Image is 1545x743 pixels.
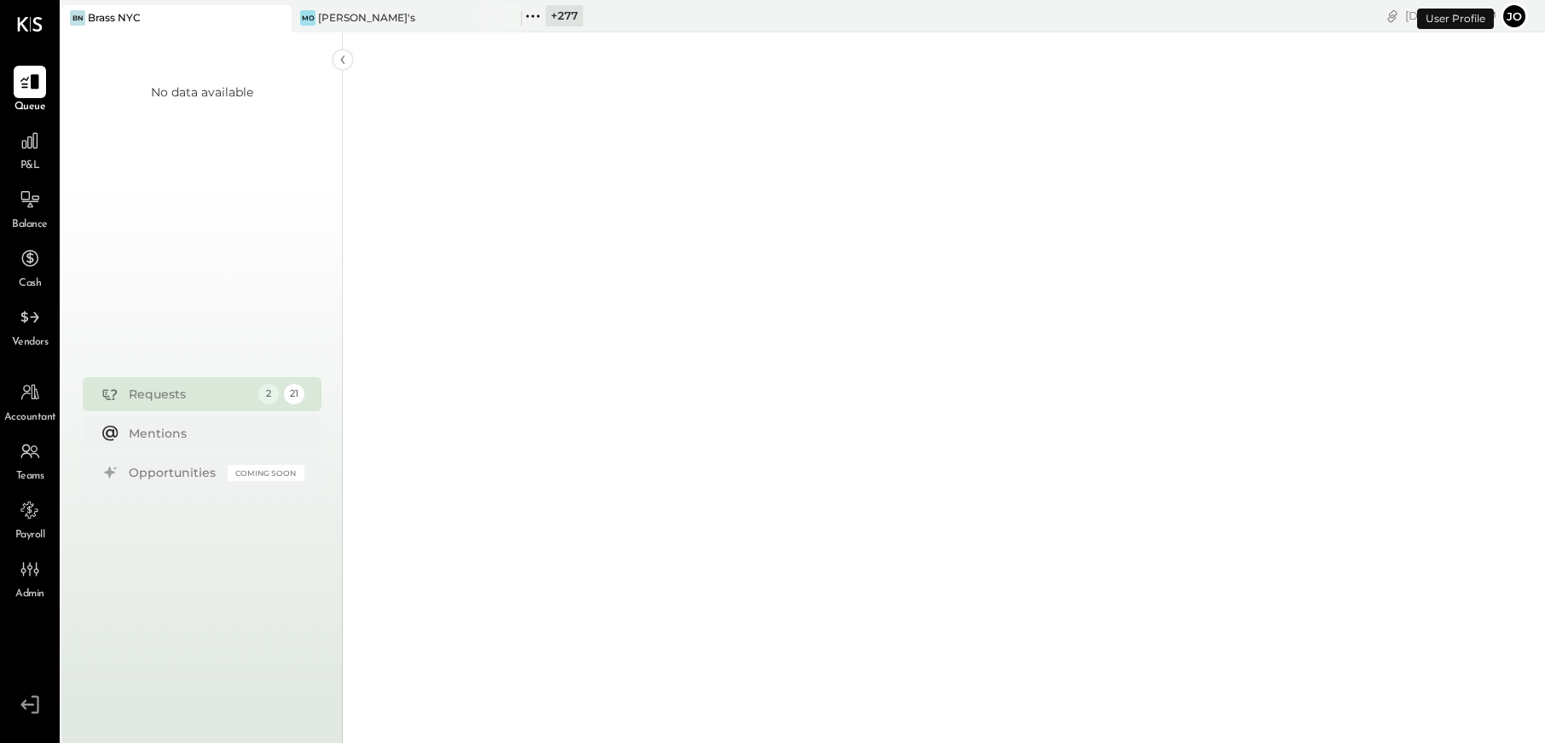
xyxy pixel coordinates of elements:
a: Cash [1,242,59,292]
a: Payroll [1,494,59,543]
div: Brass NYC [88,10,141,25]
span: P&L [20,159,40,174]
a: Vendors [1,301,59,351]
div: Mentions [129,425,296,442]
button: Jo [1501,3,1528,30]
div: User Profile [1417,9,1494,29]
span: Payroll [15,528,45,543]
div: copy link [1384,7,1401,25]
div: [DATE] [1405,8,1496,24]
div: 21 [284,384,304,404]
a: Queue [1,66,59,115]
div: [PERSON_NAME]'s [318,10,415,25]
span: Accountant [4,410,56,426]
a: Balance [1,183,59,233]
span: Balance [12,218,48,233]
div: Mo [300,10,315,26]
div: + 277 [546,5,583,26]
span: Cash [19,276,41,292]
a: Accountant [1,376,59,426]
span: Vendors [12,335,49,351]
a: P&L [1,125,59,174]
div: Requests [129,386,250,403]
span: Admin [15,587,44,602]
a: Teams [1,435,59,485]
div: 2 [258,384,279,404]
div: Coming Soon [228,465,304,481]
div: Opportunities [129,464,219,481]
div: No data available [151,84,253,101]
div: BN [70,10,85,26]
span: Teams [16,469,44,485]
span: Queue [14,100,46,115]
a: Admin [1,553,59,602]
